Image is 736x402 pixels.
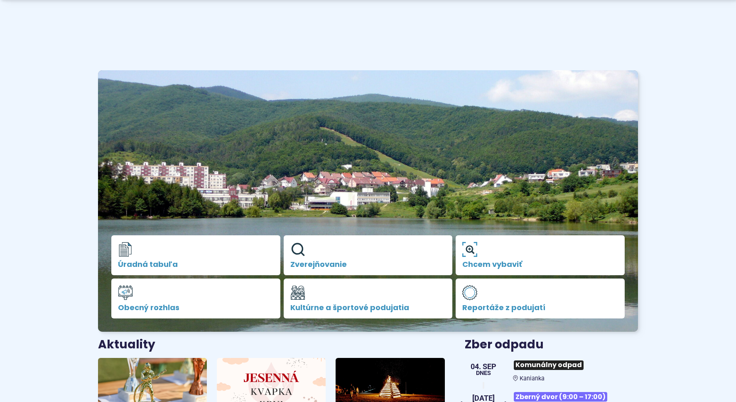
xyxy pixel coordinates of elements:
[514,392,607,402] span: Zberný dvor (9:00 – 17:00)
[118,303,274,312] span: Obecný rozhlas
[471,363,496,370] span: 04. sep
[290,303,446,312] span: Kultúrne a športové podujatia
[111,279,280,318] a: Obecný rozhlas
[456,235,625,275] a: Chcem vybaviť
[98,338,155,351] h3: Aktuality
[111,235,280,275] a: Úradná tabuľa
[465,357,638,382] a: Komunálny odpad Kanianka 04. sep Dnes
[520,375,545,382] span: Kanianka
[462,260,618,269] span: Chcem vybaviť
[456,279,625,318] a: Reportáže z podujatí
[284,279,453,318] a: Kultúrne a športové podujatia
[284,235,453,275] a: Zverejňovanie
[290,260,446,269] span: Zverejňovanie
[465,338,638,351] h3: Zber odpadu
[118,260,274,269] span: Úradná tabuľa
[514,360,584,370] span: Komunálny odpad
[462,303,618,312] span: Reportáže z podujatí
[461,395,506,402] span: [DATE]
[471,370,496,376] span: Dnes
